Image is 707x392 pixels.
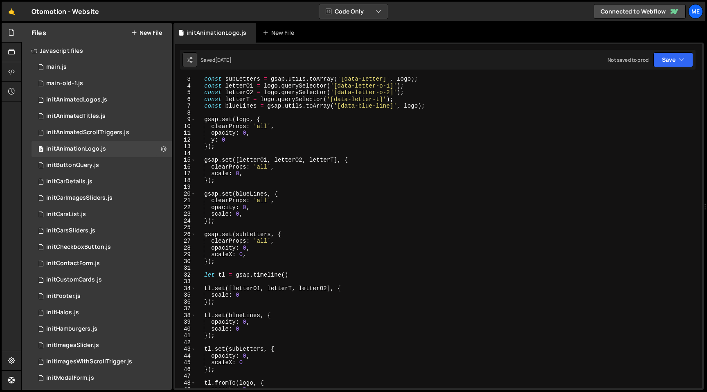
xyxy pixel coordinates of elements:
div: initImagesSlider.js [46,342,99,349]
div: 43 [175,346,196,353]
div: 11 [175,130,196,137]
div: 35 [175,292,196,299]
div: initAnimatedTitles.js [46,113,106,120]
div: 3 [175,76,196,83]
div: 17 [175,170,196,177]
a: 🤙 [2,2,22,21]
div: 12084/42214.js [32,304,172,321]
div: 44 [175,353,196,360]
div: 12084/42592.js [32,124,172,141]
div: 15 [175,157,196,164]
div: 12084/42260.js [32,321,172,337]
a: Connected to Webflow [594,4,686,19]
div: 29 [175,251,196,258]
div: 12084/36130.js [32,370,172,386]
div: initCarImagesSliders.js [46,194,113,202]
div: initFooter.js [46,293,81,300]
div: initButtonQuery.js [46,162,99,169]
div: initCarDetails.js [46,178,92,185]
button: Save [653,52,693,67]
div: 12084/43093.js [32,255,172,272]
div: 14 [175,150,196,157]
div: initAnimationLogo.js [46,145,106,153]
div: initCarsSliders.js [46,227,95,234]
div: 12084/35986.js [32,288,172,304]
div: 7 [175,103,196,110]
div: 36 [175,299,196,306]
div: Not saved to prod [608,56,648,63]
div: 24 [175,218,196,225]
div: 34 [175,285,196,292]
div: 18 [175,177,196,184]
div: 19 [175,184,196,191]
div: 13 [175,143,196,150]
div: 30 [175,258,196,265]
div: main.js [46,63,67,71]
div: 16 [175,164,196,171]
div: 12084/42687.js [32,223,172,239]
div: initAnimatedLogos.js [46,96,107,104]
div: Saved [200,56,232,63]
button: New File [131,29,162,36]
div: 12084/31611.js [32,190,172,206]
div: 10 [175,123,196,130]
div: 26 [175,231,196,238]
div: 12084/42979.js [32,239,172,255]
div: Otomotion - Website [32,7,99,16]
div: initModalForm.js [46,374,94,382]
button: Code Only [319,4,388,19]
div: 12084/30189.js [32,59,172,75]
div: 9 [175,116,196,123]
div: 28 [175,245,196,252]
div: 12084/43092.js [32,157,172,173]
div: 12084/42581.js [32,92,172,108]
div: 25 [175,224,196,231]
div: 32 [175,272,196,279]
div: 37 [175,305,196,312]
div: initAnimationLogo.js [187,29,246,37]
div: 39 [175,319,196,326]
div: 12084/45900.js [32,75,172,92]
div: 47 [175,373,196,380]
div: 22 [175,204,196,211]
div: 20 [175,191,196,198]
a: Me [688,4,703,19]
div: 45 [175,359,196,366]
div: initCheckboxButton.js [46,243,111,251]
div: 31 [175,265,196,272]
div: 41 [175,332,196,339]
div: 33 [175,278,196,285]
div: initCustomCards.js [46,276,102,284]
div: [DATE] [215,56,232,63]
div: 12084/43686.js [32,206,172,223]
div: 46 [175,366,196,373]
div: 12084/43464.js [32,272,172,288]
div: 12084/42563.js [32,108,172,124]
div: New File [263,29,297,37]
div: 12084/42589.js [32,354,172,370]
div: 4 [175,83,196,90]
div: 12084/42879.js [32,141,172,157]
div: 12084/30428.js [32,173,172,190]
div: 23 [175,211,196,218]
div: main-old-1.js [46,80,83,87]
div: initImagesWithScrollTrigger.js [46,358,132,365]
div: 38 [175,312,196,319]
div: initHamburgers.js [46,325,97,333]
div: 48 [175,380,196,387]
div: 6 [175,96,196,103]
div: 5 [175,89,196,96]
div: Javascript files [22,43,172,59]
div: 21 [175,197,196,204]
h2: Files [32,28,46,37]
div: 12084/45410.js [32,337,172,354]
div: 40 [175,326,196,333]
div: 27 [175,238,196,245]
div: initAnimatedScrollTriggers.js [46,129,129,136]
div: initHalos.js [46,309,79,316]
div: 8 [175,110,196,117]
div: 42 [175,339,196,346]
div: 12 [175,137,196,144]
div: initContactForm.js [46,260,100,267]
